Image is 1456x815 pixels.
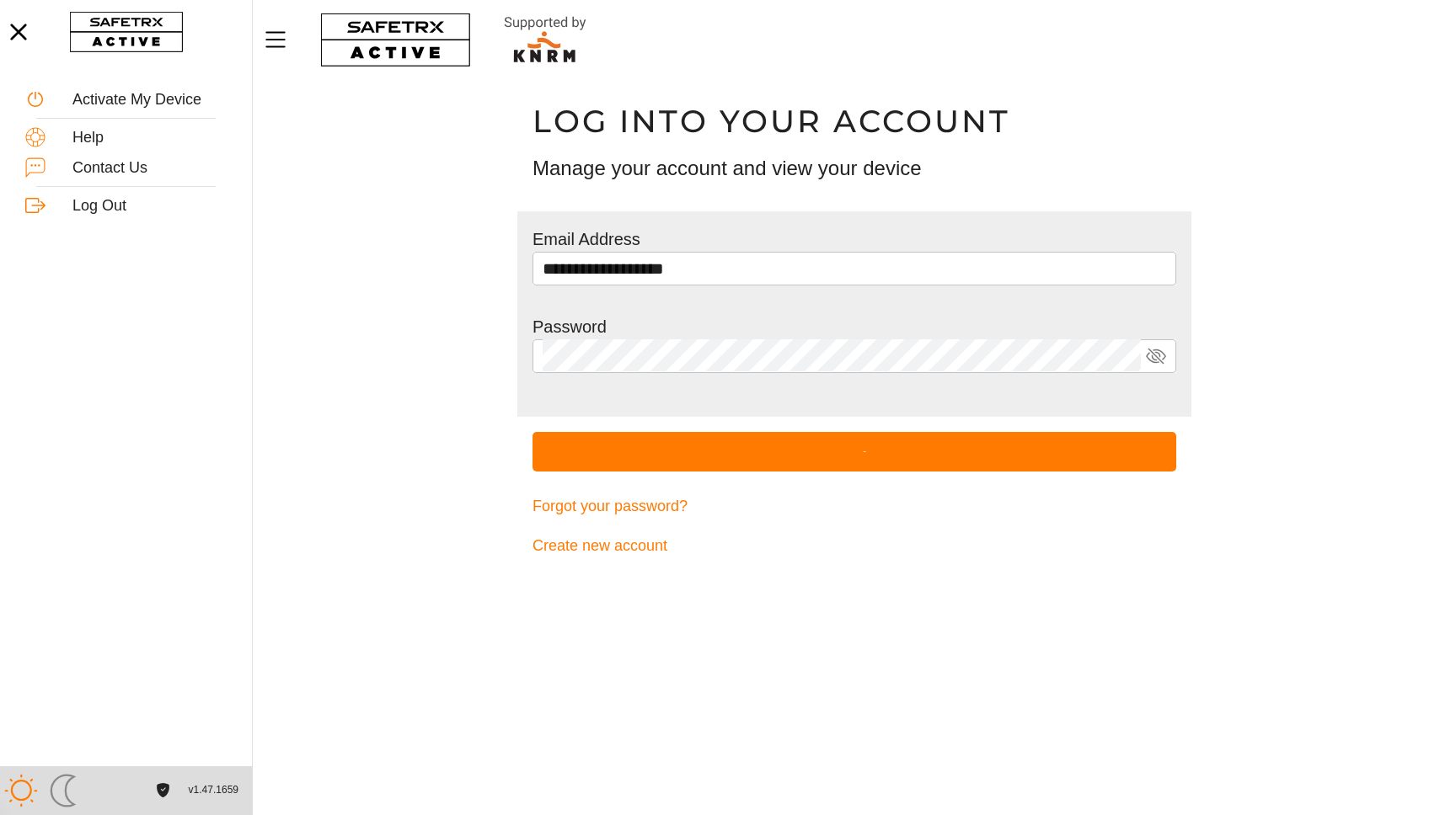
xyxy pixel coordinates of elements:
span: Forgot your password? [533,493,688,519]
button: v1.47.1659 [179,776,249,804]
label: Email Address [533,230,640,248]
h1: Log into your account [533,102,1176,141]
img: ContactUs.svg [25,157,45,178]
a: Forgot your password? [533,487,1176,526]
div: Contact Us [72,159,227,178]
img: Help.svg [25,127,45,147]
span: v1.47.1659 [189,781,238,799]
div: Log Out [72,197,227,216]
img: RescueLogo.svg [484,13,606,67]
img: ModeDark.svg [46,774,80,807]
div: Activate My Device [72,91,227,109]
a: License Agreement [152,783,174,797]
button: Menu [261,22,303,57]
img: ModeLight.svg [4,774,38,807]
div: Help [72,129,227,147]
label: Password [533,317,607,336]
h3: Manage your account and view your device [533,154,1176,183]
a: Create new account [533,526,1176,566]
span: Create new account [533,533,667,559]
